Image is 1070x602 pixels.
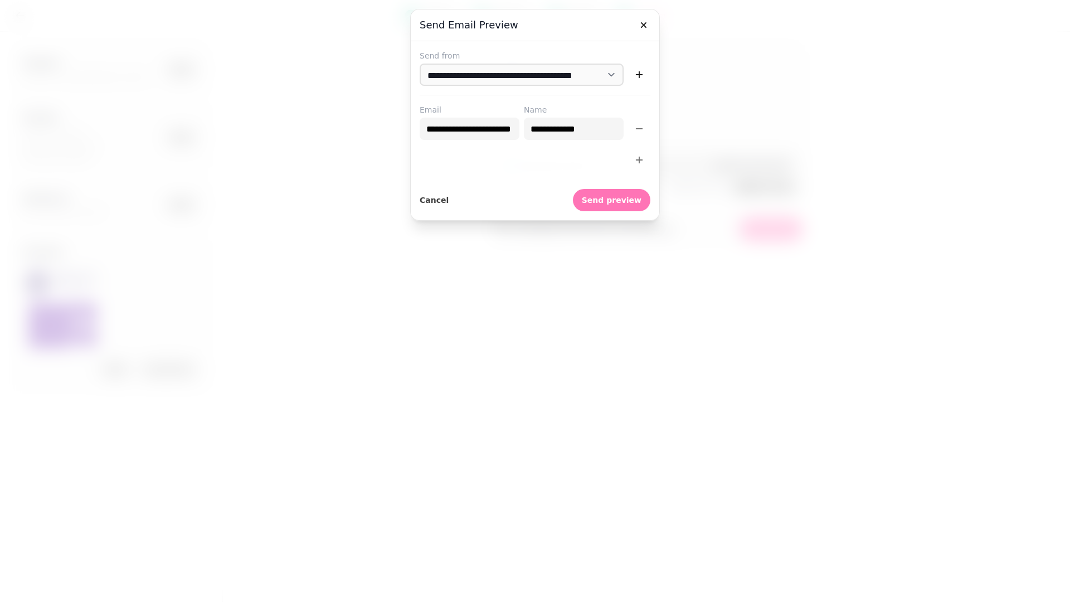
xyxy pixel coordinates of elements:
span: Cancel [420,196,449,204]
label: Email [420,104,519,115]
button: Send preview [573,189,650,211]
label: Name [524,104,624,115]
span: Autumn Planting Ideas [45,45,133,123]
span: Send preview [582,196,641,204]
h3: Send email preview [420,18,650,32]
label: Send from [420,50,650,61]
a: Autumn Planting Ideas [6,38,173,130]
button: Cancel [420,189,449,211]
